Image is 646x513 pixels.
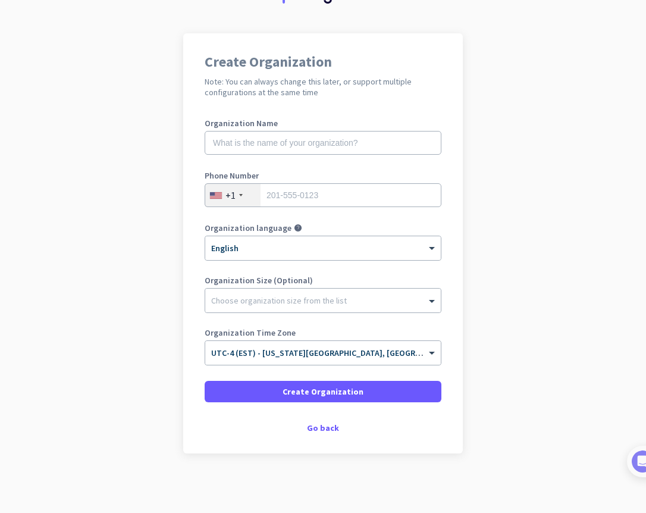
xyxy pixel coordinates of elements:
label: Organization Name [205,119,441,127]
label: Organization Time Zone [205,329,441,337]
label: Phone Number [205,171,441,180]
i: help [294,224,302,232]
input: What is the name of your organization? [205,131,441,155]
label: Organization Size (Optional) [205,276,441,284]
div: Go back [205,424,441,432]
h2: Note: You can always change this later, or support multiple configurations at the same time [205,76,441,98]
span: Create Organization [283,386,363,398]
h1: Create Organization [205,55,441,69]
div: +1 [225,189,236,201]
input: 201-555-0123 [205,183,441,207]
button: Create Organization [205,381,441,402]
label: Organization language [205,224,291,232]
